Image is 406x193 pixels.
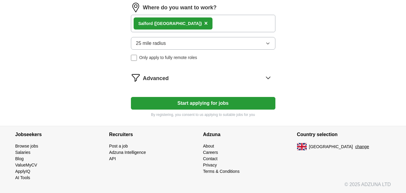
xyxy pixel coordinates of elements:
a: Careers [203,150,218,155]
strong: Salford [138,21,153,26]
a: Post a job [109,144,128,148]
img: filter [131,73,141,82]
p: By registering, you consent to us applying to suitable jobs for you [131,112,275,117]
span: [GEOGRAPHIC_DATA] [309,144,353,150]
a: Adzuna Intelligence [109,150,146,155]
a: ApplyIQ [15,169,30,174]
span: Only apply to fully remote roles [139,54,197,61]
a: AI Tools [15,175,30,180]
a: Terms & Conditions [203,169,240,174]
a: Privacy [203,163,217,167]
a: Browse jobs [15,144,38,148]
a: API [109,156,116,161]
span: 25 mile radius [136,40,166,47]
button: × [204,19,208,28]
input: Only apply to fully remote roles [131,55,137,61]
img: location.png [131,3,141,12]
label: Where do you want to work? [143,4,217,12]
a: About [203,144,214,148]
a: ValueMyCV [15,163,37,167]
h4: Country selection [297,126,391,143]
a: Salaries [15,150,31,155]
button: Start applying for jobs [131,97,275,110]
button: 25 mile radius [131,37,275,50]
span: Advanced [143,74,169,82]
a: Contact [203,156,218,161]
img: UK flag [297,143,307,150]
div: © 2025 ADZUNA LTD [11,181,396,193]
span: ([GEOGRAPHIC_DATA]) [154,21,202,26]
a: Blog [15,156,24,161]
span: × [204,20,208,26]
button: change [355,144,369,150]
